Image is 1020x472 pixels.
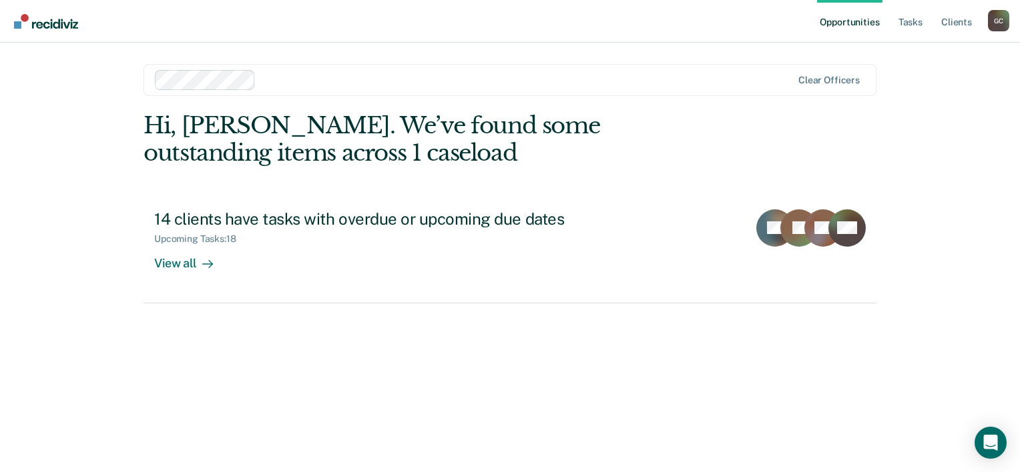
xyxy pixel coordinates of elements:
div: Open Intercom Messenger [975,427,1007,459]
div: G C [988,10,1009,31]
div: 14 clients have tasks with overdue or upcoming due dates [154,209,623,229]
img: Recidiviz [14,14,78,29]
div: Hi, [PERSON_NAME]. We’ve found some outstanding items across 1 caseload [144,112,730,167]
button: Profile dropdown button [988,10,1009,31]
div: Upcoming Tasks : 18 [154,233,247,245]
div: Clear officers [798,75,860,86]
div: View all [154,245,229,271]
a: 14 clients have tasks with overdue or upcoming due datesUpcoming Tasks:18View all [144,199,876,303]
